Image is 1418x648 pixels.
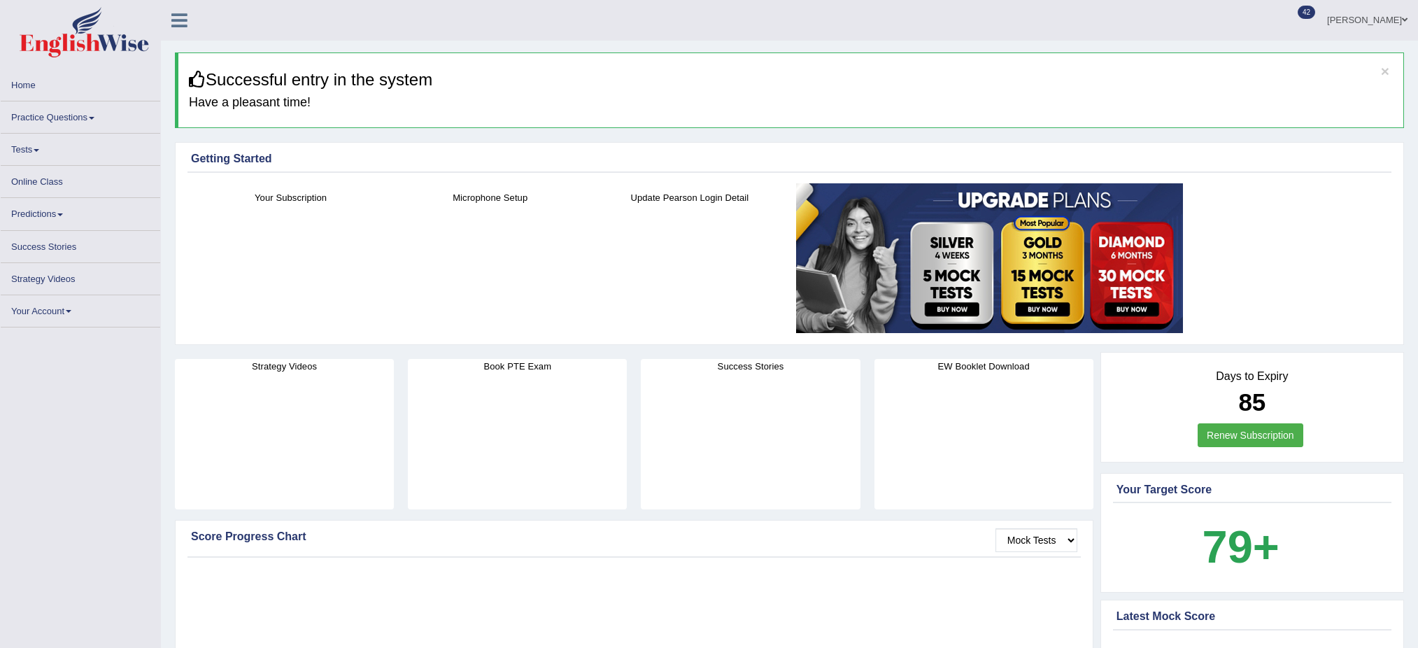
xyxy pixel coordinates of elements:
[1,166,160,193] a: Online Class
[189,96,1393,110] h4: Have a pleasant time!
[1,263,160,290] a: Strategy Videos
[1116,481,1388,498] div: Your Target Score
[597,190,782,205] h4: Update Pearson Login Detail
[1116,370,1388,383] h4: Days to Expiry
[641,359,860,374] h4: Success Stories
[1,198,160,225] a: Predictions
[397,190,583,205] h4: Microphone Setup
[408,359,627,374] h4: Book PTE Exam
[1,101,160,129] a: Practice Questions
[796,183,1183,333] img: small5.jpg
[874,359,1093,374] h4: EW Booklet Download
[1203,521,1279,572] b: 79+
[1,231,160,258] a: Success Stories
[189,71,1393,89] h3: Successful entry in the system
[1381,64,1389,78] button: ×
[198,190,383,205] h4: Your Subscription
[175,359,394,374] h4: Strategy Videos
[1298,6,1315,19] span: 42
[1,134,160,161] a: Tests
[1238,388,1265,416] b: 85
[191,528,1077,545] div: Score Progress Chart
[1,69,160,97] a: Home
[1,295,160,323] a: Your Account
[1116,608,1388,625] div: Latest Mock Score
[1198,423,1303,447] a: Renew Subscription
[191,150,1388,167] div: Getting Started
